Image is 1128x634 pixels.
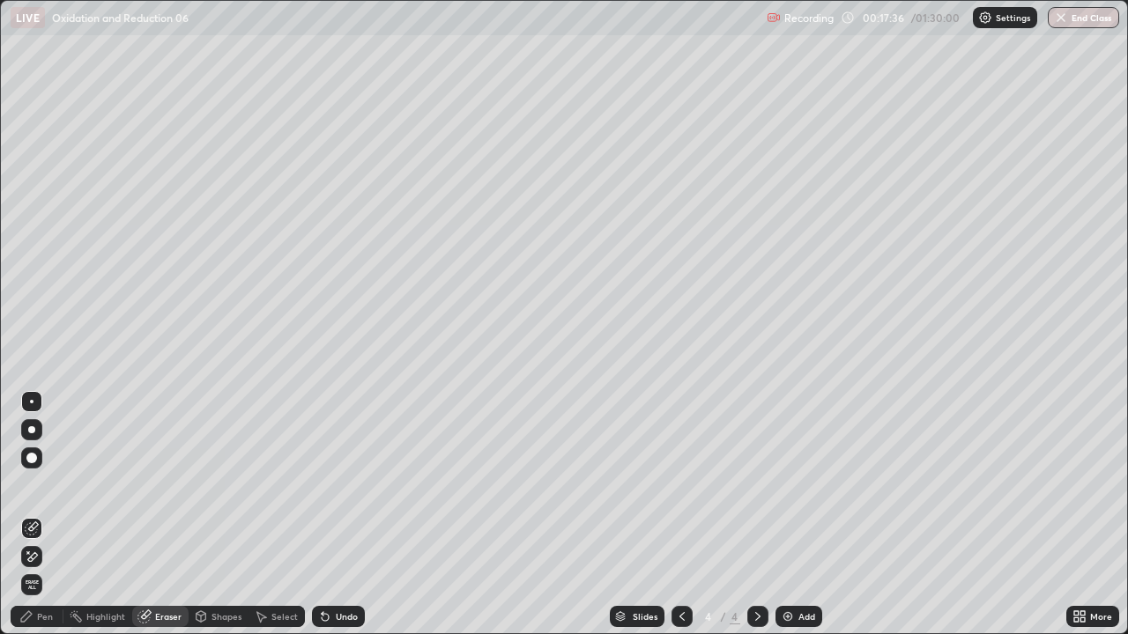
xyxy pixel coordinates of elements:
span: Erase all [22,579,41,590]
div: More [1090,612,1112,621]
button: End Class [1048,7,1119,28]
div: Eraser [155,612,182,621]
div: Add [798,612,815,621]
div: Slides [633,612,657,621]
div: Pen [37,612,53,621]
div: Highlight [86,612,125,621]
img: class-settings-icons [978,11,992,25]
img: recording.375f2c34.svg [767,11,781,25]
p: LIVE [16,11,40,25]
div: Select [271,612,298,621]
p: Oxidation and Reduction 06 [52,11,189,25]
div: Undo [336,612,358,621]
div: 4 [730,608,740,624]
div: Shapes [211,612,241,621]
p: Settings [996,13,1030,22]
img: end-class-cross [1054,11,1068,25]
div: / [721,611,726,622]
div: 4 [700,611,717,622]
img: add-slide-button [781,609,795,623]
p: Recording [784,11,834,25]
